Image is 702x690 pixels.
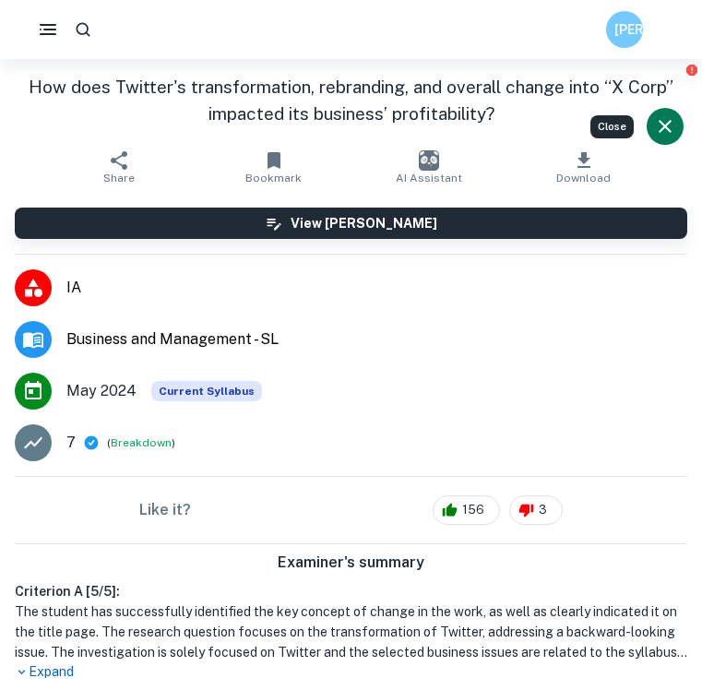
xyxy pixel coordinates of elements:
[66,380,137,402] span: May 2024
[15,601,687,662] h1: The student has successfully identified the key concept of change in the work, as well as clearly...
[66,432,76,454] p: 7
[139,499,191,521] h6: Like it?
[452,501,494,519] span: 156
[506,141,661,193] button: Download
[15,208,687,239] button: View [PERSON_NAME]
[647,108,684,145] button: Close
[42,141,196,193] button: Share
[196,141,351,193] button: Bookmark
[15,74,687,126] h1: How does Twitter's transformation, rebranding, and overall change into “X Corp” impacted its busi...
[245,172,302,184] span: Bookmark
[419,150,439,171] img: AI Assistant
[66,328,687,351] span: Business and Management - SL
[351,141,506,193] button: AI Assistant
[590,115,634,138] div: Close
[556,172,611,184] span: Download
[151,381,262,401] span: Current Syllabus
[606,11,643,48] button: [PERSON_NAME]
[103,172,135,184] span: Share
[529,501,557,519] span: 3
[15,662,687,682] p: Expand
[396,172,462,184] span: AI Assistant
[66,277,687,299] span: IA
[433,495,500,525] div: 156
[684,63,698,77] button: Report issue
[15,581,687,601] h6: Criterion A [ 5 / 5 ]:
[614,19,636,40] h6: [PERSON_NAME]
[509,495,563,525] div: 3
[107,434,175,452] span: ( )
[111,434,172,451] button: Breakdown
[291,213,437,233] h6: View [PERSON_NAME]
[7,552,695,574] h6: Examiner's summary
[151,381,262,401] div: This exemplar is based on the current syllabus. Feel free to refer to it for inspiration/ideas wh...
